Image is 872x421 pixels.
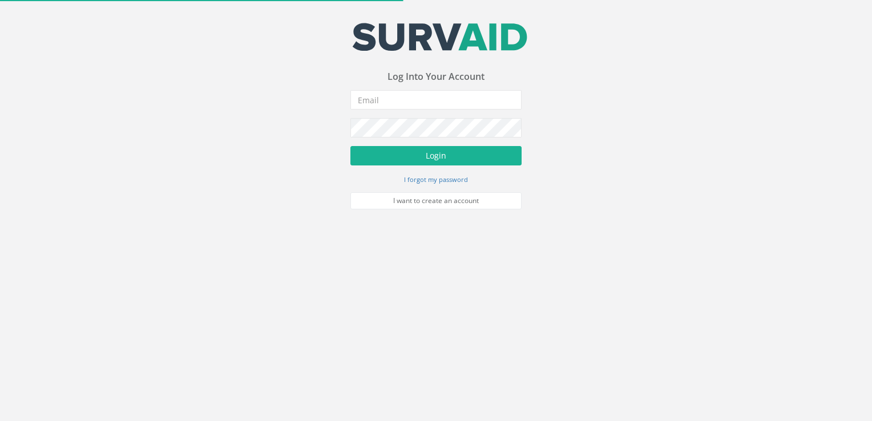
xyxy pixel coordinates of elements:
[404,174,468,184] a: I forgot my password
[350,72,522,82] h3: Log Into Your Account
[350,90,522,110] input: Email
[350,192,522,209] a: I want to create an account
[350,146,522,165] button: Login
[404,175,468,184] small: I forgot my password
